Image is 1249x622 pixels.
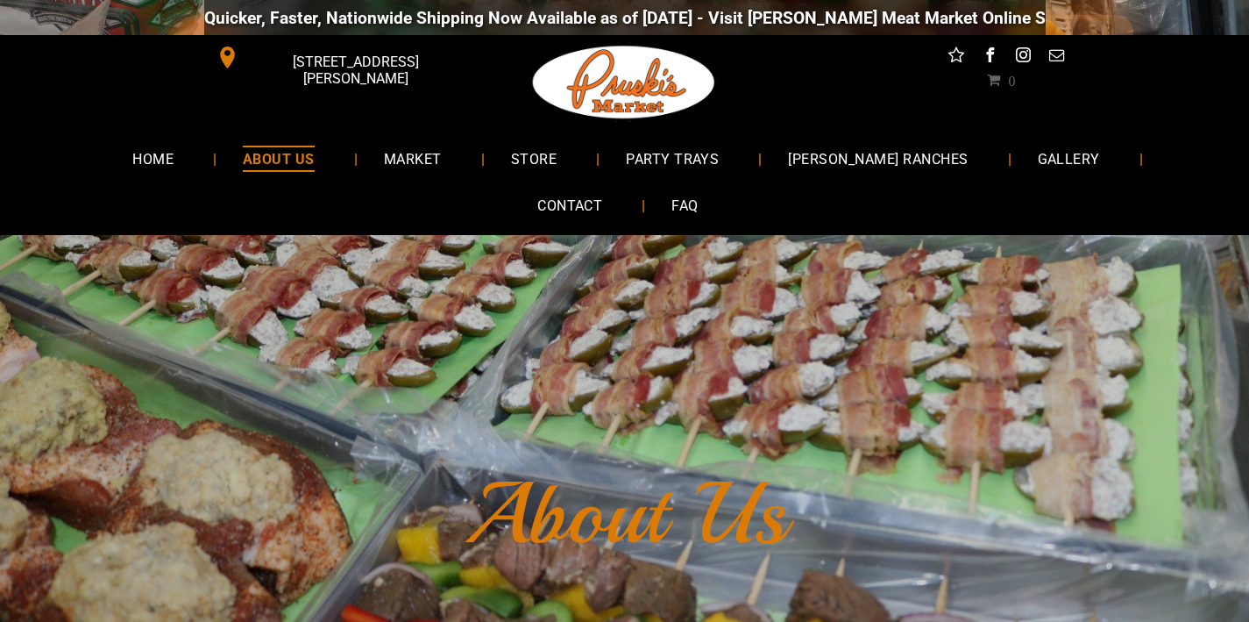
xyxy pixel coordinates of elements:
[1011,44,1034,71] a: instagram
[978,44,1001,71] a: facebook
[216,135,341,182] a: ABOUT US
[1045,44,1068,71] a: email
[645,182,724,229] a: FAQ
[1011,135,1126,182] a: GALLERY
[529,35,719,130] img: Pruski-s+Market+HQ+Logo2-1920w.png
[945,44,968,71] a: Social network
[106,135,200,182] a: HOME
[485,135,583,182] a: STORE
[242,45,468,96] span: [STREET_ADDRESS][PERSON_NAME]
[464,460,786,568] font: About Us
[358,135,468,182] a: MARKET
[204,44,472,71] a: [STREET_ADDRESS][PERSON_NAME]
[762,135,994,182] a: [PERSON_NAME] RANCHES
[600,135,745,182] a: PARTY TRAYS
[511,182,628,229] a: CONTACT
[1008,73,1015,87] span: 0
